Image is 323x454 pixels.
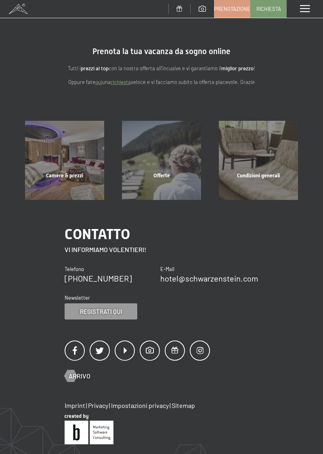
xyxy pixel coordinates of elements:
[65,414,113,444] img: Brandnamic GmbH | Leading Hospitality Solutions
[65,401,85,409] a: Imprint
[69,372,90,380] span: Arrivo
[81,65,109,71] strong: prezzi al top
[172,401,195,409] a: Sitemap
[80,307,122,316] span: Registrati qui
[160,266,174,272] span: E-Mail
[170,401,171,409] span: |
[65,273,132,283] a: [PHONE_NUMBER]
[251,0,286,17] a: Richiesta
[65,372,90,380] a: Arrivo
[16,121,113,200] a: Vacanze in Trentino Alto Adige all'Hotel Schwarzenstein Camere & prezzi
[92,46,231,56] span: Prenota la tua vacanza da sogno online
[86,401,87,409] span: |
[65,266,84,272] span: Telefono
[109,401,110,409] span: |
[153,172,170,179] span: Offerte
[32,64,291,73] p: Tutti i con la nostra offerta all'incusive e vi garantiamo il !
[65,246,146,253] span: Vi informiamo volentieri!
[210,121,307,200] a: Vacanze in Trentino Alto Adige all'Hotel Schwarzenstein Condizioni generali
[214,0,250,17] a: Prenotazione
[88,401,108,409] a: Privacy
[237,172,280,179] span: Condizioni generali
[111,401,169,409] a: Impostazioni privacy
[221,65,254,71] strong: miglior prezzo
[160,273,258,283] a: hotel@schwarzenstein.com
[46,172,83,179] span: Camere & prezzi
[95,79,102,85] a: quì
[113,121,210,200] a: Vacanze in Trentino Alto Adige all'Hotel Schwarzenstein Offerte
[214,5,250,13] span: Prenotazione
[111,79,131,85] a: richiesta
[65,294,90,301] span: Newsletter
[256,5,281,13] span: Richiesta
[65,226,130,242] span: Contatto
[32,78,291,86] p: Oppure fate una veloce e vi facciamo subito la offerta piacevole. Grazie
